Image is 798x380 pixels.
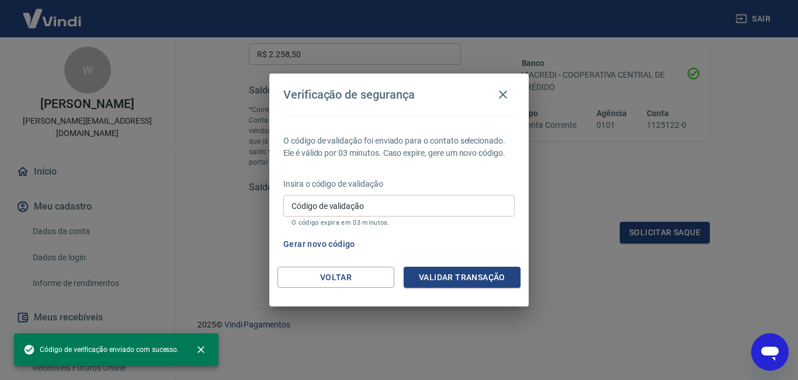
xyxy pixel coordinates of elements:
[283,178,515,190] p: Insira o código de validação
[751,333,789,371] iframe: Botão para abrir a janela de mensagens
[283,135,515,159] p: O código de validação foi enviado para o contato selecionado. Ele é válido por 03 minutos. Caso e...
[188,337,214,362] button: close
[23,344,179,355] span: Código de verificação enviado com sucesso.
[279,233,360,255] button: Gerar novo código
[283,88,415,102] h4: Verificação de segurança
[292,219,506,226] p: O código expira em 03 minutos.
[404,267,521,288] button: Validar transação
[277,267,394,288] button: Voltar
